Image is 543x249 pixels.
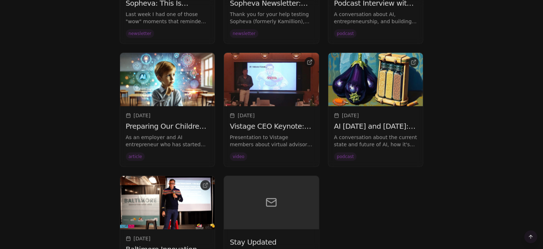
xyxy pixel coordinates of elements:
[126,11,209,25] p: Last week I had one of those "wow" moments that reminded me why I love innovation. I deployed a ~...
[126,122,209,131] h3: Preparing Our Children for an AI World With No Manual
[230,122,313,131] h3: Vistage CEO Keynote: Deploying AI in Business
[334,29,357,38] span: podcast
[126,134,209,148] p: As an employer and AI entrepreneur who has started three companies, I recently shared an observat...
[230,11,313,25] p: Thank you for your help testing Sopheva (formerly Kamillion), my latest product idea that creates...
[342,112,359,119] time: [DATE]
[334,134,418,148] p: A conversation about the current state and future of AI, how it's transforming business, and its ...
[120,176,215,229] img: Baltimore Innovation Week 2022
[126,29,154,38] span: newsletter
[120,53,215,167] a: Preparing Our Children for an AI World With No Manual[DATE]Preparing Our Children for an AI World...
[126,152,145,161] span: article
[224,53,319,167] a: Vistage CEO Keynote: Deploying AI in Business[DATE]Vistage CEO Keynote: Deploying AI in BusinessP...
[134,235,151,242] time: [DATE]
[238,112,254,119] time: [DATE]
[224,53,319,106] img: Vistage CEO Keynote: Deploying AI in Business
[230,29,258,38] span: newsletter
[334,11,418,25] p: A conversation about AI, entrepreneurship, and building Sopheva.
[134,112,151,119] time: [DATE]
[334,122,418,131] h3: AI [DATE] and [DATE]: Podcast with [PERSON_NAME]
[328,53,423,106] img: AI Today and Tomorrow: Podcast with Julie Gammack
[524,230,537,243] button: Scroll to top
[230,152,247,161] span: video
[120,53,215,106] img: Preparing Our Children for an AI World With No Manual
[230,134,313,148] p: Presentation to Vistage members about virtual advisory boards powered by AI.
[328,53,423,167] a: AI Today and Tomorrow: Podcast with Julie Gammack[DATE]AI [DATE] and [DATE]: Podcast with [PERSON...
[230,238,313,247] h3: Stay Updated
[334,152,357,161] span: podcast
